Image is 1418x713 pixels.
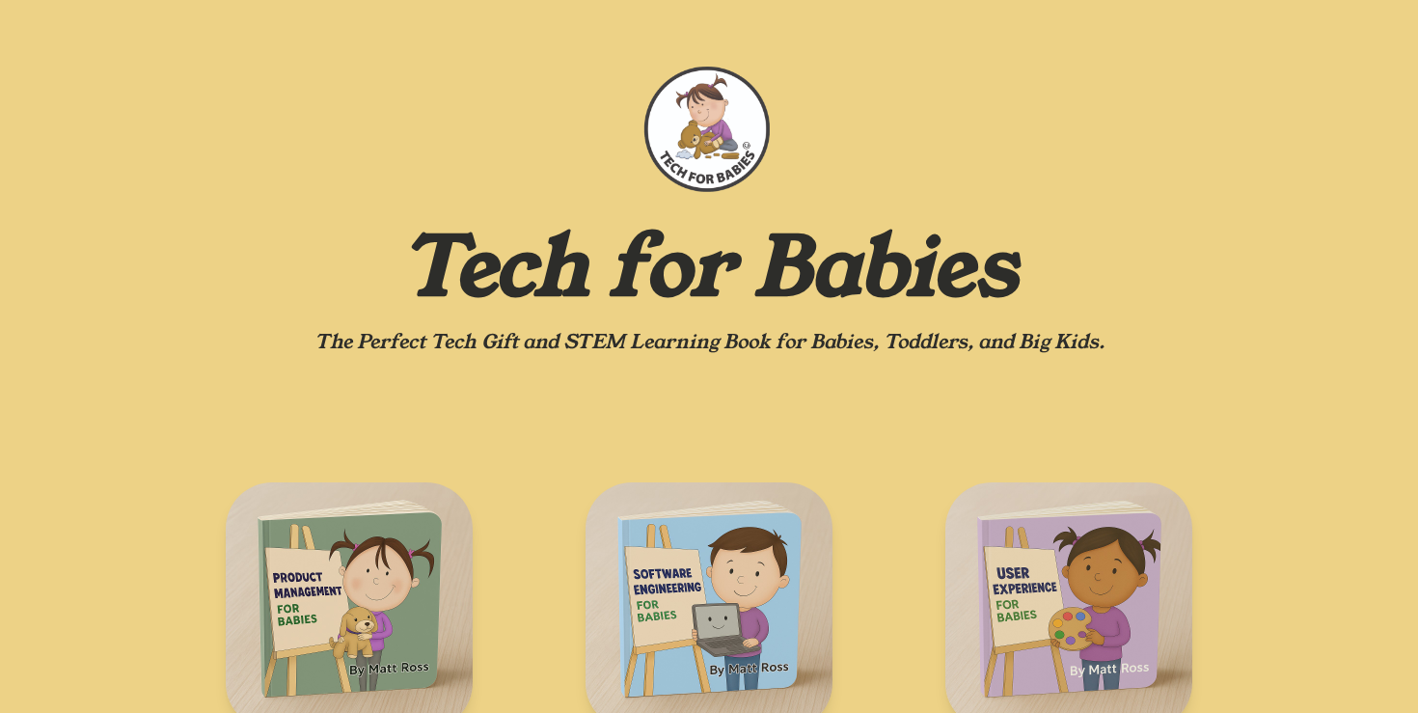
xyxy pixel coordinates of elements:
[636,62,771,197] img: Tech for Babies Logo
[314,328,1104,355] span: The Perfect Tech Gift and STEM Learning Book for Babies, Toddlers, and Big Kids.
[400,210,1018,325] span: Tech for Babies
